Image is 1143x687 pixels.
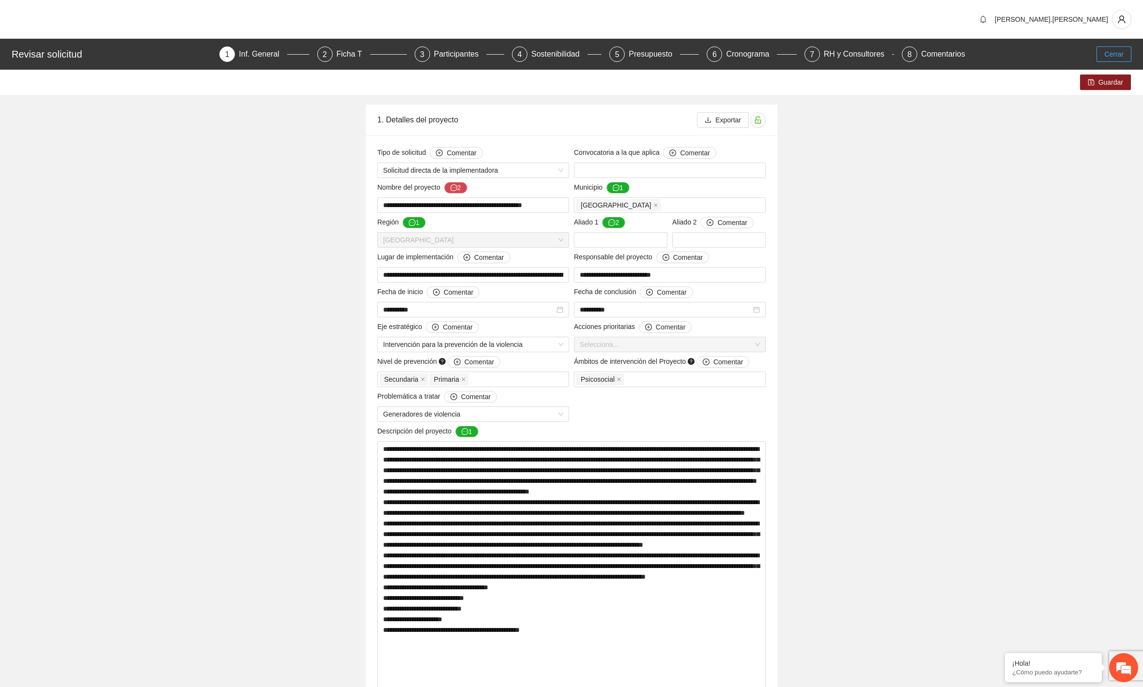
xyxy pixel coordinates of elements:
span: Psicosocial [576,373,624,385]
span: Nivel de prevención [377,356,500,368]
button: Aliado 2 [700,217,753,228]
button: downloadExportar [697,112,749,128]
button: Fecha de inicio [427,286,479,298]
span: Eje estratégico [377,321,479,333]
span: plus-circle [645,324,652,331]
span: Responsable del proyecto [574,252,709,263]
span: Primaria [434,374,459,385]
div: Presupuesto [629,46,680,62]
span: plus-circle [436,149,443,157]
span: Chihuahua [576,199,661,211]
span: close [653,203,658,208]
button: bell [975,12,991,27]
span: plus-circle [433,289,440,297]
span: message [608,219,615,227]
button: Nivel de prevención question-circle [448,356,500,368]
span: plus-circle [432,324,439,331]
span: message [450,184,457,192]
span: download [705,117,711,124]
div: 4Sostenibilidad [512,46,602,62]
span: unlock [751,116,765,124]
span: Descripción del proyecto [377,426,479,437]
button: Problemática a tratar [444,391,497,403]
span: close [420,377,425,382]
span: save [1088,79,1095,87]
span: Ámbitos de intervención del Proyecto [574,356,749,368]
span: Comentar [464,357,494,367]
span: plus-circle [646,289,653,297]
div: ¡Hola! [1012,659,1095,667]
div: Revisar solicitud [12,46,214,62]
span: Psicosocial [581,374,615,385]
span: 3 [420,50,424,59]
span: message [462,428,468,436]
button: Ámbitos de intervención del Proyecto question-circle [696,356,749,368]
div: 8Comentarios [902,46,965,62]
button: Región [402,217,426,228]
button: Aliado 1 [602,217,625,228]
span: question-circle [439,358,446,365]
div: 3Participantes [415,46,504,62]
span: Intervención para la prevención de la violencia [383,337,563,352]
span: Comentar [461,391,491,402]
span: Comentar [443,322,472,332]
span: Comentar [657,287,686,298]
span: Exportar [715,115,741,125]
span: [PERSON_NAME].[PERSON_NAME] [995,15,1108,23]
span: Comentar [444,287,473,298]
span: bell [976,15,990,23]
button: Eje estratégico [426,321,479,333]
button: Tipo de solicitud [430,147,482,159]
span: Municipio [574,182,630,194]
span: Convocatoria a la que aplica [574,147,716,159]
div: 1Inf. General [219,46,309,62]
span: close [617,377,621,382]
div: RH y Consultores [824,46,892,62]
span: Aliado 1 [574,217,625,228]
span: Comentar [656,322,685,332]
button: Fecha de conclusión [640,286,693,298]
span: 1 [225,50,230,59]
span: Acciones prioritarias [574,321,692,333]
span: Secundaria [384,374,418,385]
span: Solicitud directa de la implementadora [383,163,563,178]
button: Descripción del proyecto [455,426,479,437]
button: Municipio [606,182,630,194]
span: Región [377,217,426,228]
span: plus-circle [450,393,457,401]
div: 1. Detalles del proyecto [377,106,697,134]
span: plus-circle [669,149,676,157]
div: 2Ficha T [317,46,407,62]
div: Comentarios [921,46,965,62]
span: Comentar [713,357,743,367]
span: close [461,377,466,382]
span: question-circle [688,358,695,365]
span: [GEOGRAPHIC_DATA] [581,200,651,210]
span: Comentar [680,148,710,158]
div: 6Cronograma [707,46,796,62]
div: Cronograma [726,46,777,62]
span: Aliado 2 [672,217,754,228]
button: Lugar de implementación [457,252,510,263]
textarea: Escriba su mensaje y pulse “Intro” [5,264,185,298]
span: plus-circle [463,254,470,262]
button: Cerrar [1097,46,1131,62]
div: Participantes [434,46,487,62]
span: Comentar [447,148,476,158]
button: Nombre del proyecto [444,182,467,194]
button: Convocatoria a la que aplica [663,147,716,159]
span: 6 [712,50,717,59]
div: Sostenibilidad [531,46,587,62]
span: message [613,184,619,192]
span: 5 [615,50,619,59]
div: Chatee con nosotros ahora [50,49,163,62]
span: Lugar de implementación [377,252,510,263]
span: Comentar [673,252,703,263]
span: plus-circle [663,254,669,262]
button: saveGuardar [1080,75,1131,90]
span: Nombre del proyecto [377,182,467,194]
span: user [1112,15,1131,24]
span: Fecha de conclusión [574,286,693,298]
span: 7 [810,50,814,59]
span: Guardar [1098,77,1123,88]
